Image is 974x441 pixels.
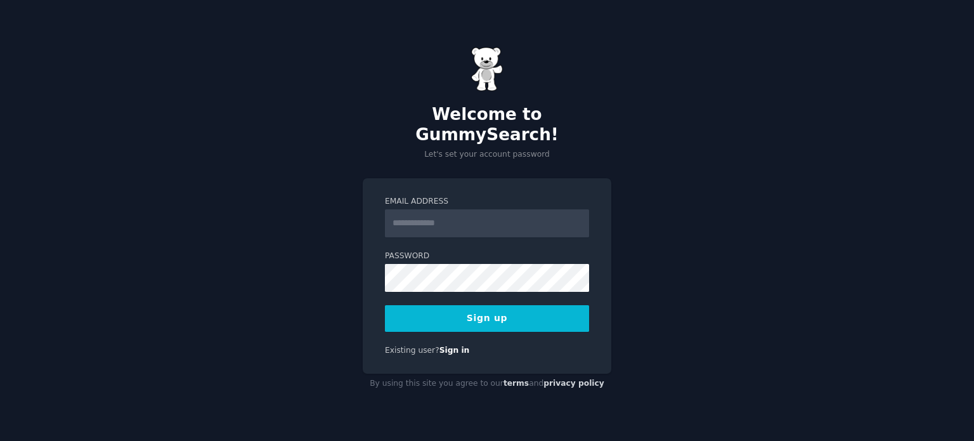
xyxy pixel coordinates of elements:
a: privacy policy [543,379,604,388]
h2: Welcome to GummySearch! [363,105,611,145]
div: By using this site you agree to our and [363,374,611,394]
a: Sign in [439,346,470,355]
a: terms [503,379,529,388]
button: Sign up [385,305,589,332]
label: Email Address [385,196,589,207]
img: Gummy Bear [471,47,503,91]
p: Let's set your account password [363,149,611,161]
label: Password [385,251,589,262]
span: Existing user? [385,346,439,355]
